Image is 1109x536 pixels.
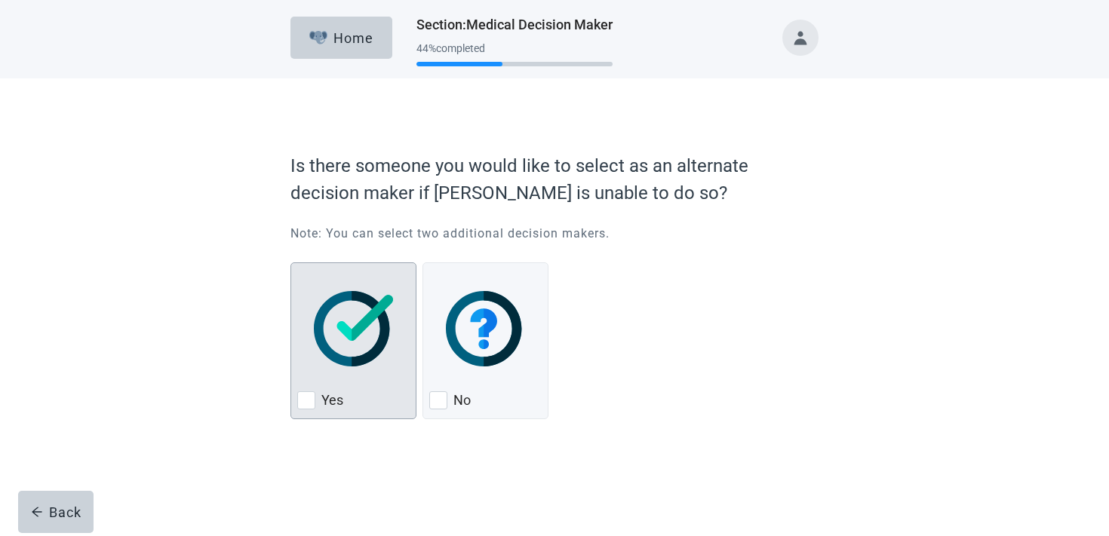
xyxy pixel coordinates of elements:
[290,152,811,207] label: Is there someone you would like to select as an alternate decision maker if [PERSON_NAME] is unab...
[31,504,81,519] div: Back
[416,42,613,54] div: 44 % completed
[31,506,43,518] span: arrow-left
[416,36,613,73] div: Progress section
[290,17,392,59] button: ElephantHome
[309,31,328,44] img: Elephant
[782,20,819,56] button: Toggle account menu
[18,491,94,533] button: arrow-leftBack
[309,30,374,45] div: Home
[290,225,811,243] p: Note: You can select two additional decision makers.
[416,14,613,35] h1: Section : Medical Decision Maker
[453,391,471,409] label: No
[422,262,548,419] div: No, checkbox, not checked
[321,391,343,409] label: Yes
[290,262,416,419] div: Yes, checkbox, not checked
